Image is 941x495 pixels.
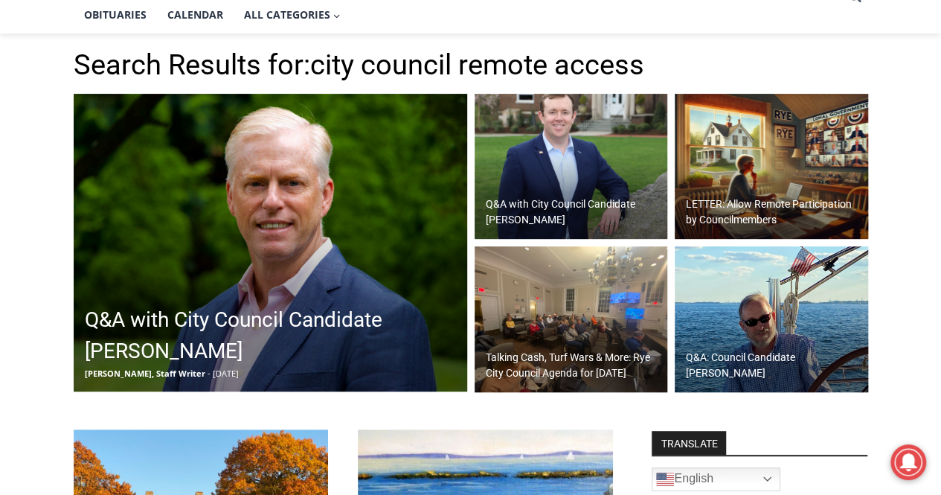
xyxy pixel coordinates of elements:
img: (PHOTO: Residents filled City Council chambers on Wednesday, November 29, 2023 during a public he... [475,246,668,392]
h1: Search Results for: [74,48,868,83]
span: - [208,368,211,379]
img: (PHOTO: City council candidate James Fee. Contributed.) [475,94,668,240]
a: Q&A with City Council Candidate [PERSON_NAME] [475,94,668,240]
strong: TRANSLATE [652,431,726,455]
img: PHOTO: James Ward, Chair of the Rye Sustainability Committee, is running for Rye City Council thi... [74,94,467,392]
a: LETTER: Allow Remote Participation by Councilmembers [675,94,868,240]
a: Q&A with City Council Candidate [PERSON_NAME] [PERSON_NAME], Staff Writer - [DATE] [74,94,467,392]
a: Talking Cash, Turf Wars & More: Rye City Council Agenda for [DATE] [475,246,668,392]
span: [PERSON_NAME], Staff Writer [85,368,205,379]
a: English [652,467,780,491]
a: Q&A: Council Candidate [PERSON_NAME] [675,246,868,392]
span: [DATE] [213,368,239,379]
h2: Talking Cash, Turf Wars & More: Rye City Council Agenda for [DATE] [486,350,664,381]
h2: Q&A with City Council Candidate [PERSON_NAME] [486,197,664,228]
img: DALLE 2025-04-10 14.38.42 -advocating for remote participation in local government meetings.jpg [675,94,868,240]
h2: Q&A with City Council Candidate [PERSON_NAME] [85,304,463,367]
span: city council remote access [310,48,644,81]
img: en [656,470,674,488]
img: (PHOTO: Rye City Council candidate Matt Fahey.) [675,246,868,392]
h2: LETTER: Allow Remote Participation by Councilmembers [686,197,864,228]
h2: Q&A: Council Candidate [PERSON_NAME] [686,350,864,381]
